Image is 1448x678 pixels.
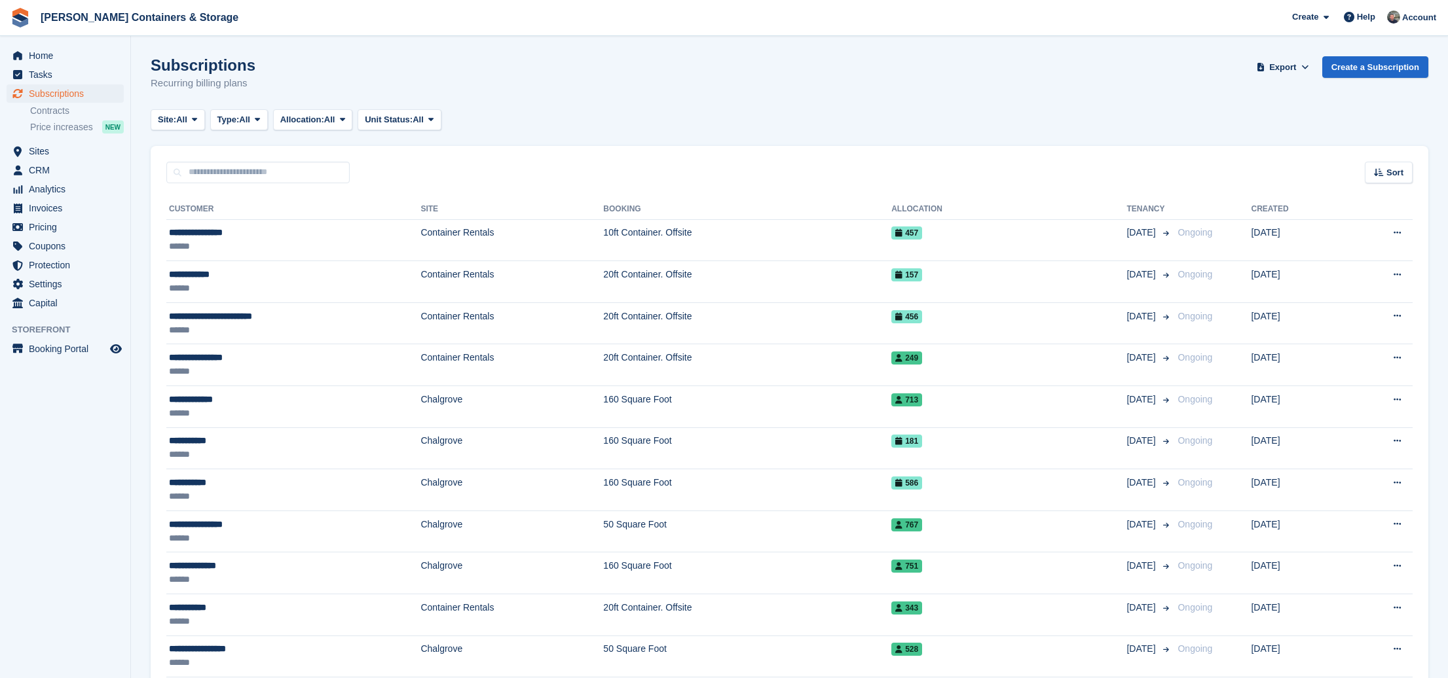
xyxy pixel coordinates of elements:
[7,218,124,236] a: menu
[358,109,441,131] button: Unit Status: All
[1386,166,1403,179] span: Sort
[280,113,324,126] span: Allocation:
[891,226,922,240] span: 457
[1178,519,1212,529] span: Ongoing
[603,199,891,220] th: Booking
[1251,386,1344,428] td: [DATE]
[1126,559,1158,573] span: [DATE]
[891,351,922,365] span: 249
[29,180,107,198] span: Analytics
[891,601,922,615] span: 343
[1126,268,1158,281] span: [DATE]
[166,199,420,220] th: Customer
[1178,311,1212,321] span: Ongoing
[1251,344,1344,386] td: [DATE]
[420,469,603,511] td: Chalgrove
[151,56,255,74] h1: Subscriptions
[30,121,93,134] span: Price increases
[603,552,891,594] td: 160 Square Foot
[1251,199,1344,220] th: Created
[30,105,124,117] a: Contracts
[1251,594,1344,636] td: [DATE]
[1126,434,1158,448] span: [DATE]
[7,199,124,217] a: menu
[29,237,107,255] span: Coupons
[210,109,268,131] button: Type: All
[1322,56,1428,78] a: Create a Subscription
[891,310,922,323] span: 456
[7,84,124,103] a: menu
[30,120,124,134] a: Price increases NEW
[7,340,124,358] a: menu
[1251,552,1344,594] td: [DATE]
[1178,560,1212,571] span: Ongoing
[1126,601,1158,615] span: [DATE]
[1251,427,1344,469] td: [DATE]
[891,518,922,531] span: 767
[1387,10,1400,24] img: Adam Greenhalgh
[1178,352,1212,363] span: Ongoing
[420,510,603,552] td: Chalgrove
[891,268,922,281] span: 157
[1251,635,1344,677] td: [DATE]
[158,113,176,126] span: Site:
[891,435,922,448] span: 181
[603,219,891,261] td: 10ft Container. Offsite
[420,386,603,428] td: Chalgrove
[1126,476,1158,490] span: [DATE]
[420,302,603,344] td: Container Rentals
[1126,351,1158,365] span: [DATE]
[603,386,891,428] td: 160 Square Foot
[891,560,922,573] span: 751
[1251,261,1344,303] td: [DATE]
[891,393,922,406] span: 713
[1178,394,1212,404] span: Ongoing
[7,275,124,293] a: menu
[29,65,107,84] span: Tasks
[603,594,891,636] td: 20ft Container. Offsite
[1178,269,1212,279] span: Ongoing
[1178,477,1212,488] span: Ongoing
[1292,10,1318,24] span: Create
[7,161,124,179] a: menu
[29,84,107,103] span: Subscriptions
[29,340,107,358] span: Booking Portal
[29,161,107,179] span: CRM
[603,635,891,677] td: 50 Square Foot
[1251,219,1344,261] td: [DATE]
[1126,642,1158,656] span: [DATE]
[603,344,891,386] td: 20ft Container. Offsite
[239,113,250,126] span: All
[29,199,107,217] span: Invoices
[151,109,205,131] button: Site: All
[1126,226,1158,240] span: [DATE]
[603,469,891,511] td: 160 Square Foot
[1402,11,1436,24] span: Account
[7,256,124,274] a: menu
[102,120,124,134] div: NEW
[891,643,922,656] span: 528
[29,294,107,312] span: Capital
[603,261,891,303] td: 20ft Container. Offsite
[151,76,255,91] p: Recurring billing plans
[1126,393,1158,406] span: [DATE]
[324,113,335,126] span: All
[420,594,603,636] td: Container Rentals
[1251,510,1344,552] td: [DATE]
[420,219,603,261] td: Container Rentals
[7,46,124,65] a: menu
[12,323,130,336] span: Storefront
[7,237,124,255] a: menu
[1269,61,1296,74] span: Export
[420,635,603,677] td: Chalgrove
[7,65,124,84] a: menu
[29,218,107,236] span: Pricing
[1178,643,1212,654] span: Ongoing
[1251,302,1344,344] td: [DATE]
[365,113,413,126] span: Unit Status:
[1178,435,1212,446] span: Ongoing
[603,510,891,552] td: 50 Square Foot
[420,199,603,220] th: Site
[1126,310,1158,323] span: [DATE]
[10,8,30,27] img: stora-icon-8386f47178a22dfd0bd8f6a31ec36ba5ce8667c1dd55bd0f319d3a0aa187defe.svg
